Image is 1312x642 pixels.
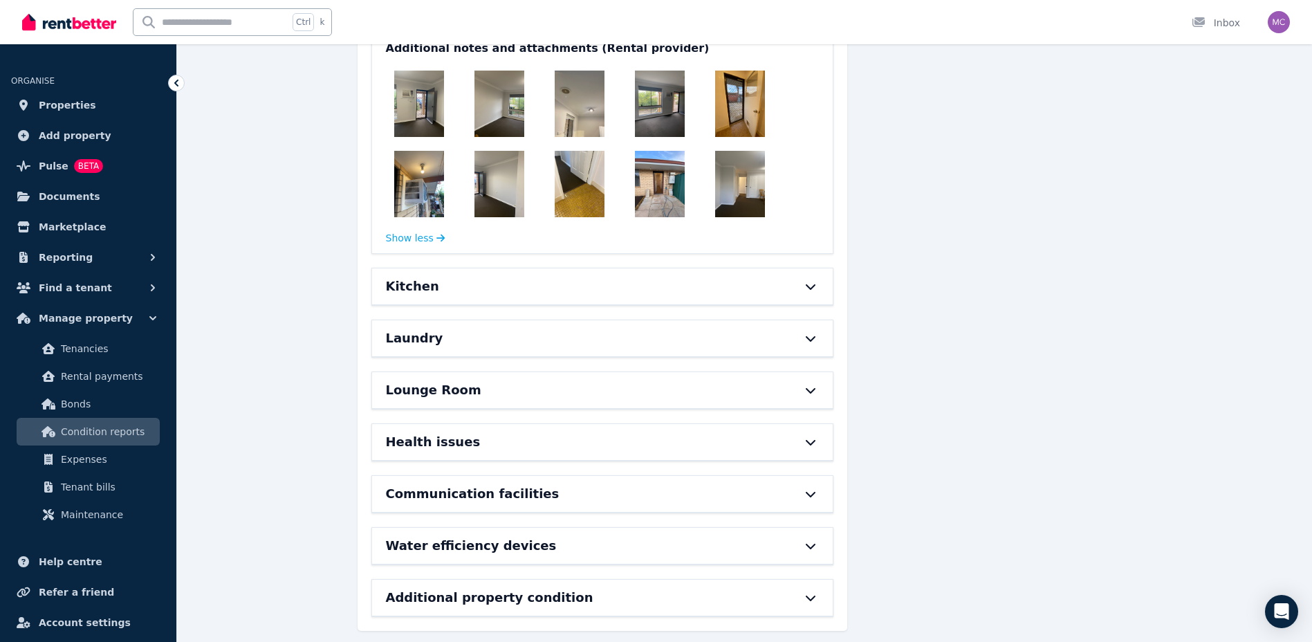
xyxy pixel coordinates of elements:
a: Add property [11,122,165,149]
a: Expenses [17,446,160,473]
img: IMG_1607.jpeg [715,71,765,137]
span: Marketplace [39,219,106,235]
span: Properties [39,97,96,113]
a: Marketplace [11,213,165,241]
div: Inbox [1192,16,1240,30]
img: RentBetter [22,12,116,33]
button: Show less [386,231,445,245]
span: Maintenance [61,506,154,523]
button: Reporting [11,244,165,271]
span: Add property [39,127,111,144]
span: Pulse [39,158,68,174]
span: Rental payments [61,368,154,385]
span: Bonds [61,396,154,412]
button: Find a tenant [11,274,165,302]
span: Reporting [39,249,93,266]
a: Tenant bills [17,473,160,501]
span: k [320,17,324,28]
h6: Health issues [386,432,481,452]
span: BETA [74,159,103,173]
a: Rental payments [17,363,160,390]
a: Account settings [11,609,165,636]
a: Documents [11,183,165,210]
span: Expenses [61,451,154,468]
img: IMG_1587.jpeg [394,151,444,217]
span: Manage property [39,310,133,327]
img: IMG_1625.jpeg [474,71,524,137]
a: Properties [11,91,165,119]
span: Account settings [39,614,131,631]
a: Maintenance [17,501,160,529]
a: Bonds [17,390,160,418]
h6: Kitchen [386,277,439,296]
h6: Lounge Room [386,380,481,400]
img: IMG_1618.jpeg [555,151,604,217]
span: Help centre [39,553,102,570]
a: Refer a friend [11,578,165,606]
h6: Communication facilities [386,484,560,504]
div: Open Intercom Messenger [1265,595,1298,628]
img: IMG_1621.jpeg [715,151,765,217]
a: Condition reports [17,418,160,446]
a: PulseBETA [11,152,165,180]
img: IMG_1588.jpeg [635,71,685,137]
a: Tenancies [17,335,160,363]
span: Ctrl [293,13,314,31]
img: IMG_1623.jpeg [394,71,444,137]
h6: Water efficiency devices [386,536,557,556]
button: Manage property [11,304,165,332]
span: Refer a friend [39,584,114,600]
h6: Additional property condition [386,588,593,607]
span: Condition reports [61,423,154,440]
a: Help centre [11,548,165,576]
img: IMG_1612.jpeg [635,151,685,217]
span: Tenancies [61,340,154,357]
span: ORGANISE [11,76,55,86]
span: Documents [39,188,100,205]
h6: Laundry [386,329,443,348]
span: Find a tenant [39,279,112,296]
img: IMG_1624.jpeg [474,151,524,217]
img: Mary Cris Robles [1268,11,1290,33]
p: Additional notes and attachments (Rental provider) [386,40,819,57]
span: Tenant bills [61,479,154,495]
img: IMG_1556.jpeg [555,71,604,137]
